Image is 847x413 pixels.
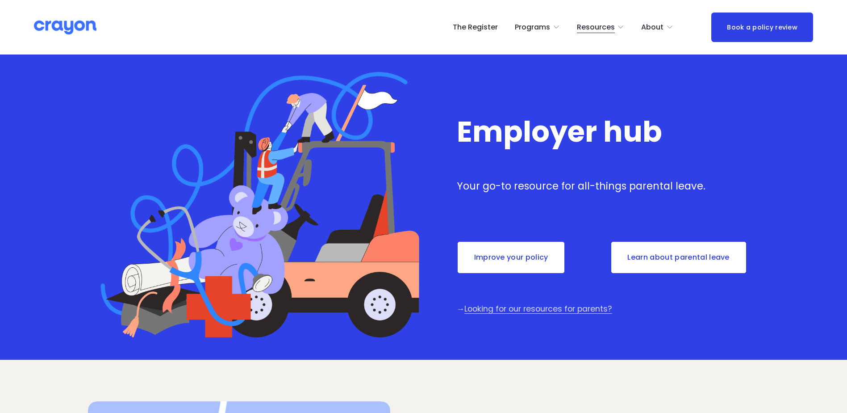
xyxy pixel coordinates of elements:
[641,20,673,34] a: folder dropdown
[457,303,465,314] span: →
[457,179,759,194] p: Your go-to resource for all-things parental leave.
[515,20,560,34] a: folder dropdown
[577,20,625,34] a: folder dropdown
[610,241,747,274] a: Learn about parental leave
[453,20,498,34] a: The Register
[457,117,759,147] h1: Employer hub
[34,20,96,35] img: Crayon
[577,21,615,34] span: Resources
[711,13,813,42] a: Book a policy review
[515,21,550,34] span: Programs
[464,303,612,314] a: Looking for our resources for parents?
[457,241,566,274] a: Improve your policy
[641,21,663,34] span: About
